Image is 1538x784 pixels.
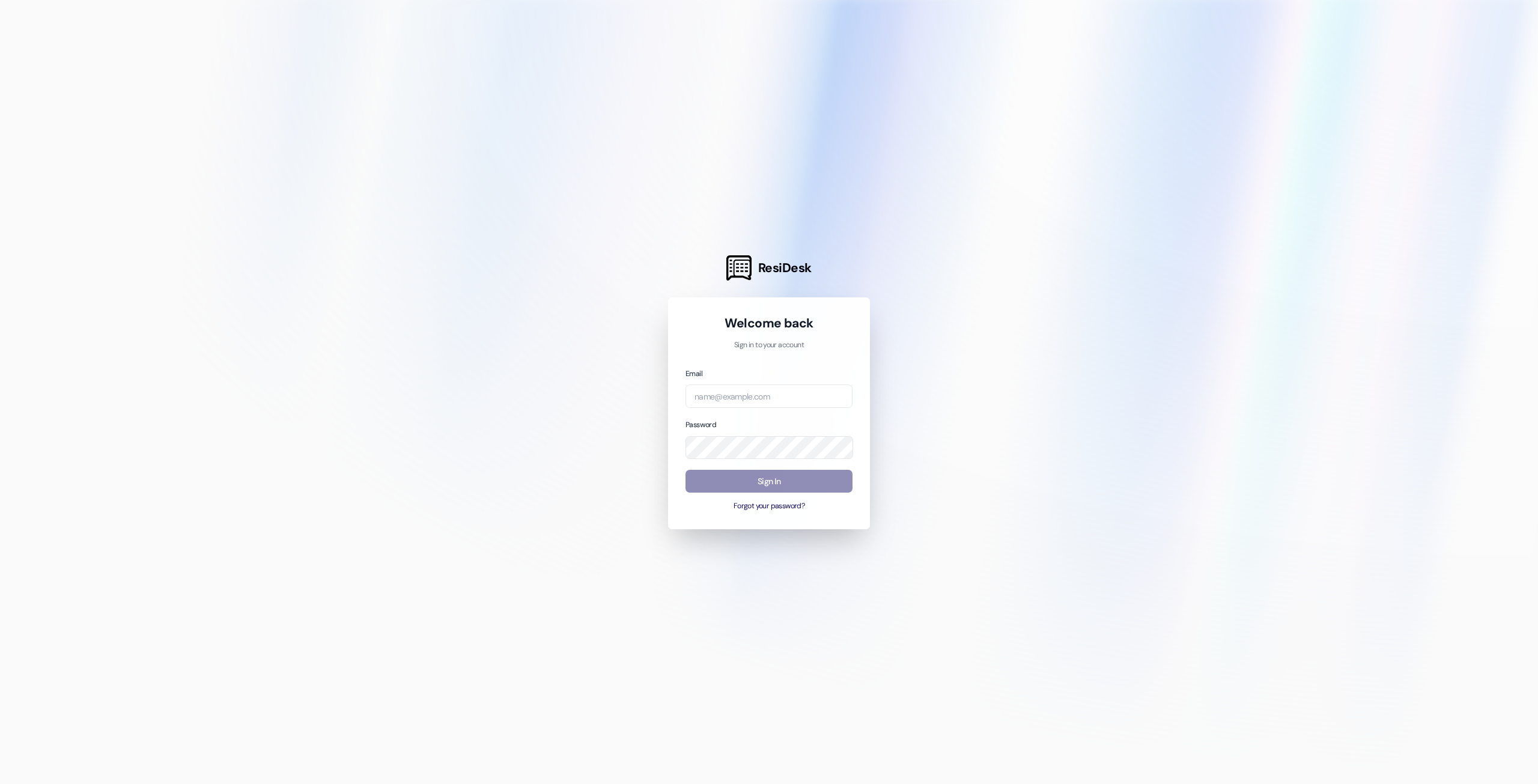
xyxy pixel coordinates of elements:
[685,384,853,408] input: name@example.com
[685,420,716,430] label: Password
[758,260,812,276] span: ResiDesk
[685,315,853,332] h1: Welcome back
[685,470,853,493] button: Sign In
[685,501,853,512] button: Forgot your password?
[685,340,853,351] p: Sign in to your account
[685,369,702,378] label: Email
[726,255,752,281] img: ResiDesk Logo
